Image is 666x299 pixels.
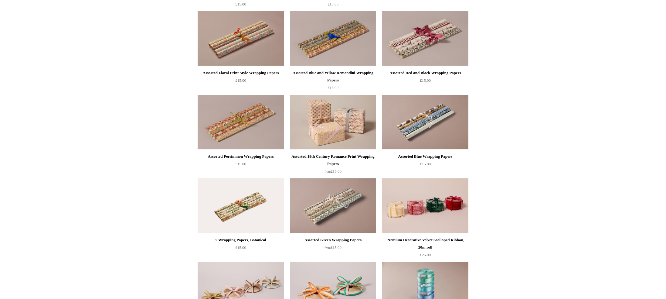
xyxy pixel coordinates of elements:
[328,2,338,6] span: £15.00
[198,69,284,94] a: Assorted Floral Print Style Wrapping Papers £15.00
[199,236,282,244] div: 5 Wrapping Papers, Botanical
[291,236,375,244] div: Assorted Green Wrapping Papers
[291,69,375,84] div: Assorted Blue and Yellow Remondini Wrapping Papers
[384,153,467,160] div: Assorted Blue Wrapping Papers
[420,78,431,83] span: £15.00
[382,95,468,149] img: Assorted Blue Wrapping Papers
[198,95,284,149] img: Assorted Persimmon Wrapping Papers
[325,245,341,250] span: £15.00
[290,153,376,178] a: Assorted 18th Century Romance Print Wrapping Papers from£15.00
[198,11,284,66] a: Assorted Floral Print Style Wrapping Papers Assorted Floral Print Style Wrapping Papers
[290,236,376,261] a: Assorted Green Wrapping Papers from£15.00
[325,170,331,173] span: from
[420,162,431,166] span: £15.00
[384,69,467,77] div: Assorted Red and Black Wrapping Papers
[198,236,284,261] a: 5 Wrapping Papers, Botanical £15.00
[290,95,376,149] img: Assorted 18th Century Romance Print Wrapping Papers
[199,69,282,77] div: Assorted Floral Print Style Wrapping Papers
[290,178,376,233] a: Assorted Green Wrapping Papers Assorted Green Wrapping Papers
[198,11,284,66] img: Assorted Floral Print Style Wrapping Papers
[382,178,468,233] a: Premium Decorative Velvet Scalloped Ribbon, 20m roll Premium Decorative Velvet Scalloped Ribbon, ...
[382,95,468,149] a: Assorted Blue Wrapping Papers Assorted Blue Wrapping Papers
[198,178,284,233] img: 5 Wrapping Papers, Botanical
[291,153,375,167] div: Assorted 18th Century Romance Print Wrapping Papers
[199,153,282,160] div: Assorted Persimmon Wrapping Papers
[382,236,468,261] a: Premium Decorative Velvet Scalloped Ribbon, 20m roll £25.00
[198,178,284,233] a: 5 Wrapping Papers, Botanical 5 Wrapping Papers, Botanical
[290,178,376,233] img: Assorted Green Wrapping Papers
[382,11,468,66] img: Assorted Red and Black Wrapping Papers
[235,78,246,83] span: £15.00
[235,162,246,166] span: £15.00
[382,178,468,233] img: Premium Decorative Velvet Scalloped Ribbon, 20m roll
[290,95,376,149] a: Assorted 18th Century Romance Print Wrapping Papers Assorted 18th Century Romance Print Wrapping ...
[420,253,431,257] span: £25.00
[382,11,468,66] a: Assorted Red and Black Wrapping Papers Assorted Red and Black Wrapping Papers
[328,85,338,90] span: £15.00
[384,236,467,251] div: Premium Decorative Velvet Scalloped Ribbon, 20m roll
[290,69,376,94] a: Assorted Blue and Yellow Remondini Wrapping Papers £15.00
[235,245,246,250] span: £15.00
[325,246,331,249] span: from
[198,95,284,149] a: Assorted Persimmon Wrapping Papers Assorted Persimmon Wrapping Papers
[290,11,376,66] a: Assorted Blue and Yellow Remondini Wrapping Papers Assorted Blue and Yellow Remondini Wrapping Pa...
[198,153,284,178] a: Assorted Persimmon Wrapping Papers £15.00
[382,153,468,178] a: Assorted Blue Wrapping Papers £15.00
[235,2,246,6] span: £15.00
[325,169,341,174] span: £15.00
[382,69,468,94] a: Assorted Red and Black Wrapping Papers £15.00
[290,11,376,66] img: Assorted Blue and Yellow Remondini Wrapping Papers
